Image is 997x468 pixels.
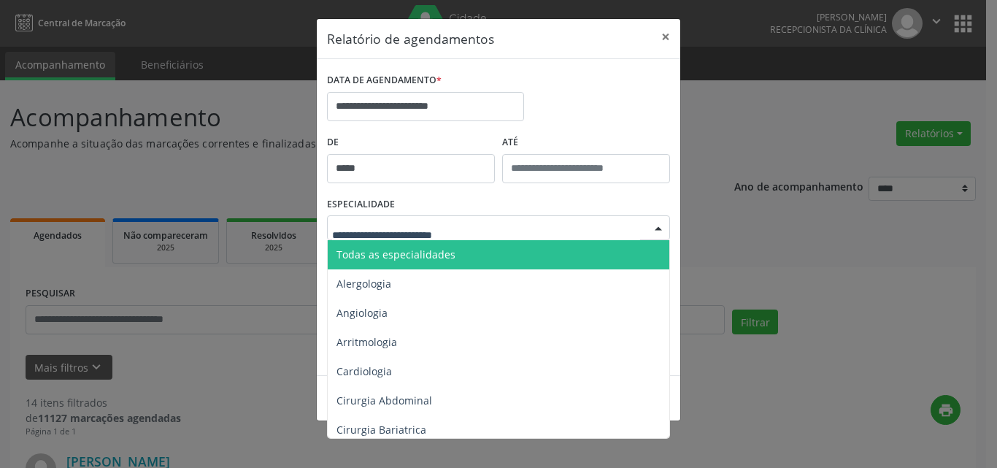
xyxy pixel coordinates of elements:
span: Angiologia [336,306,388,320]
span: Cardiologia [336,364,392,378]
label: De [327,131,495,154]
span: Cirurgia Abdominal [336,394,432,407]
label: ATÉ [502,131,670,154]
span: Alergologia [336,277,391,291]
label: ESPECIALIDADE [327,193,395,216]
h5: Relatório de agendamentos [327,29,494,48]
span: Todas as especialidades [336,248,455,261]
button: Close [651,19,680,55]
span: Arritmologia [336,335,397,349]
span: Cirurgia Bariatrica [336,423,426,437]
label: DATA DE AGENDAMENTO [327,69,442,92]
